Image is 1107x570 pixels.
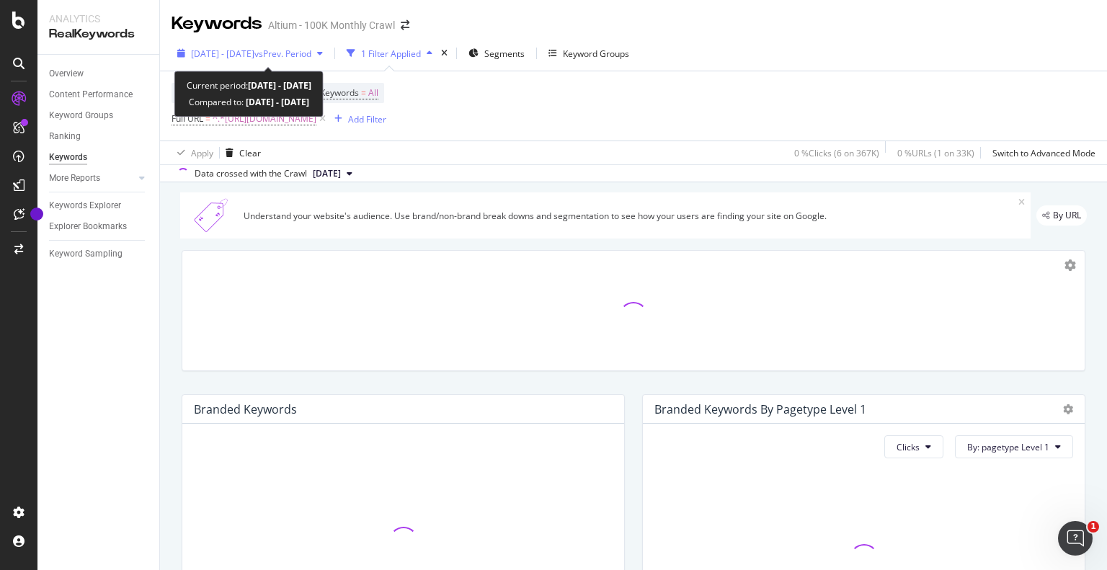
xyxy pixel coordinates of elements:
[897,441,920,453] span: Clicks
[368,83,378,103] span: All
[172,141,213,164] button: Apply
[49,246,149,262] a: Keyword Sampling
[49,219,149,234] a: Explorer Bookmarks
[341,42,438,65] button: 1 Filter Applied
[30,208,43,221] div: Tooltip anchor
[49,108,113,123] div: Keyword Groups
[438,46,450,61] div: times
[313,167,341,180] span: 2025 Aug. 23rd
[329,110,386,128] button: Add Filter
[189,94,309,110] div: Compared to:
[401,20,409,30] div: arrow-right-arrow-left
[49,171,135,186] a: More Reports
[320,86,359,99] span: Keywords
[484,48,525,60] span: Segments
[49,150,149,165] a: Keywords
[172,12,262,36] div: Keywords
[220,141,261,164] button: Clear
[992,147,1095,159] div: Switch to Advanced Mode
[463,42,530,65] button: Segments
[205,112,210,125] span: =
[49,219,127,234] div: Explorer Bookmarks
[49,87,149,102] a: Content Performance
[1058,521,1093,556] iframe: Intercom live chat
[987,141,1095,164] button: Switch to Advanced Mode
[967,441,1049,453] span: By: pagetype Level 1
[49,66,84,81] div: Overview
[348,113,386,125] div: Add Filter
[187,77,311,94] div: Current period:
[49,129,81,144] div: Ranking
[49,171,100,186] div: More Reports
[49,12,148,26] div: Analytics
[244,96,309,108] b: [DATE] - [DATE]
[1088,521,1099,533] span: 1
[361,48,421,60] div: 1 Filter Applied
[186,198,238,233] img: Xn5yXbTLC6GvtKIoinKAiP4Hm0QJ922KvQwAAAAASUVORK5CYII=
[49,87,133,102] div: Content Performance
[49,198,121,213] div: Keywords Explorer
[794,147,879,159] div: 0 % Clicks ( 6 on 367K )
[955,435,1073,458] button: By: pagetype Level 1
[194,402,297,417] div: Branded Keywords
[191,147,213,159] div: Apply
[1053,211,1081,220] span: By URL
[654,402,866,417] div: Branded Keywords By pagetype Level 1
[239,147,261,159] div: Clear
[172,112,203,125] span: Full URL
[563,48,629,60] div: Keyword Groups
[268,18,395,32] div: Altium - 100K Monthly Crawl
[49,129,149,144] a: Ranking
[307,165,358,182] button: [DATE]
[248,79,311,92] b: [DATE] - [DATE]
[49,198,149,213] a: Keywords Explorer
[49,246,123,262] div: Keyword Sampling
[49,150,87,165] div: Keywords
[172,42,329,65] button: [DATE] - [DATE]vsPrev. Period
[1036,205,1087,226] div: legacy label
[897,147,974,159] div: 0 % URLs ( 1 on 33K )
[195,167,307,180] div: Data crossed with the Crawl
[49,66,149,81] a: Overview
[191,48,254,60] span: [DATE] - [DATE]
[884,435,943,458] button: Clicks
[49,26,148,43] div: RealKeywords
[543,42,635,65] button: Keyword Groups
[213,109,316,129] span: ^.*[URL][DOMAIN_NAME]
[254,48,311,60] span: vs Prev. Period
[244,210,1018,222] div: Understand your website's audience. Use brand/non-brand break downs and segmentation to see how y...
[361,86,366,99] span: =
[49,108,149,123] a: Keyword Groups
